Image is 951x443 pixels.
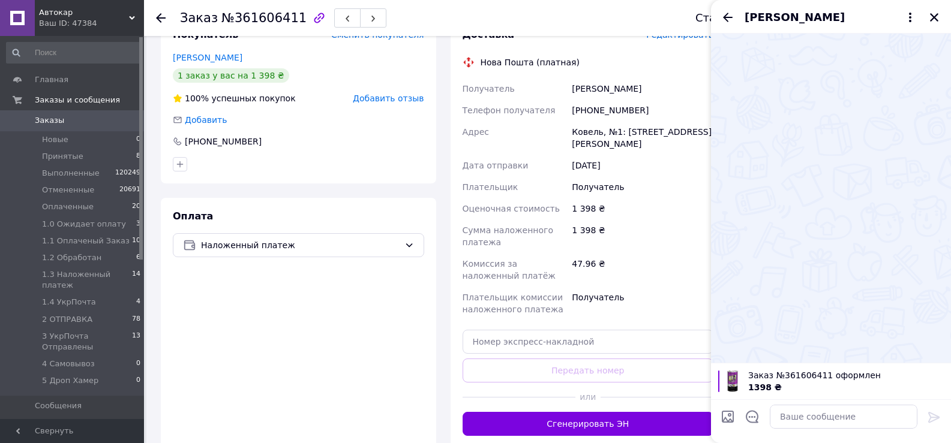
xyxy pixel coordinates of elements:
[478,56,583,68] div: Нова Пошта (платная)
[463,204,560,213] span: Оценочная стоимость
[185,115,227,125] span: Добавить
[136,219,140,230] span: 3
[42,201,94,212] span: Оплаченные
[42,219,126,230] span: 1.0 Ожидает оплату
[745,409,760,424] button: Открыть шаблоны ответов
[132,269,140,291] span: 14
[463,127,489,137] span: Адрес
[463,412,714,436] button: Сгенерировать ЭН
[42,297,96,308] span: 1.4 УкрПочта
[463,106,556,115] span: Телефон получателя
[156,12,166,24] div: Вернуться назад
[119,185,140,195] span: 20691
[173,53,242,62] a: [PERSON_NAME]
[42,269,132,291] span: 1.3 Наложенный платеж
[42,236,130,246] span: 1.1 Оплаченый Заказ
[569,100,716,121] div: [PHONE_NUMBER]
[42,375,98,386] span: 5 Дроп Хамер
[42,134,68,145] span: Новые
[463,84,515,94] span: Получатель
[463,259,556,281] span: Комиссия за наложенный платёж
[185,94,209,103] span: 100%
[180,11,218,25] span: Заказ
[39,7,129,18] span: Автокар
[132,236,140,246] span: 10
[42,252,101,263] span: 1.2 Обработан
[35,95,120,106] span: Заказы и сообщения
[463,225,553,247] span: Сумма наложенного платежа
[353,94,424,103] span: Добавить отзыв
[39,18,144,29] div: Ваш ID: 47384
[201,239,400,252] span: Наложенный платеж
[42,358,95,369] span: 4 Самовывоз
[722,370,743,392] img: 4844786779_w100_h100_konditsioner-motornogo-masla.jpg
[42,331,132,352] span: 3 УкрПочта Отправлены
[115,168,140,179] span: 120249
[569,155,716,176] div: [DATE]
[569,78,716,100] div: [PERSON_NAME]
[132,201,140,212] span: 20
[42,151,83,162] span: Принятые
[575,391,601,403] span: или
[42,185,94,195] span: Отмененные
[35,115,64,126] span: Заказы
[695,12,776,24] div: Статус заказа
[35,74,68,85] span: Главная
[569,198,716,219] div: 1 398 ₴
[136,151,140,162] span: 8
[42,314,92,325] span: 2 ОТПРАВКА
[748,382,782,392] span: 1398 ₴
[927,10,941,25] button: Закрыть
[569,219,716,253] div: 1 398 ₴
[721,10,735,25] button: Назад
[35,400,82,411] span: Сообщения
[463,161,529,170] span: Дата отправки
[221,11,307,25] span: №361606411
[136,297,140,308] span: 4
[6,42,142,64] input: Поиск
[136,252,140,263] span: 6
[745,10,845,25] span: [PERSON_NAME]
[569,121,716,155] div: Ковель, №1: [STREET_ADDRESS][PERSON_NAME]
[136,134,140,145] span: 0
[173,92,296,104] div: успешных покупок
[748,369,944,381] span: Заказ №361606411 оформлен
[132,314,140,325] span: 78
[173,210,213,222] span: Оплата
[463,293,563,314] span: Плательщик комиссии наложенного платежа
[463,330,714,354] input: Номер экспресс-накладной
[136,375,140,386] span: 0
[569,287,716,320] div: Получатель
[136,358,140,369] span: 0
[173,68,289,83] div: 1 заказ у вас на 1 398 ₴
[463,182,518,192] span: Плательщик
[184,135,263,147] div: [PHONE_NUMBER]
[569,253,716,287] div: 47.96 ₴
[42,168,100,179] span: Выполненные
[745,10,917,25] button: [PERSON_NAME]
[132,331,140,352] span: 13
[569,176,716,198] div: Получатель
